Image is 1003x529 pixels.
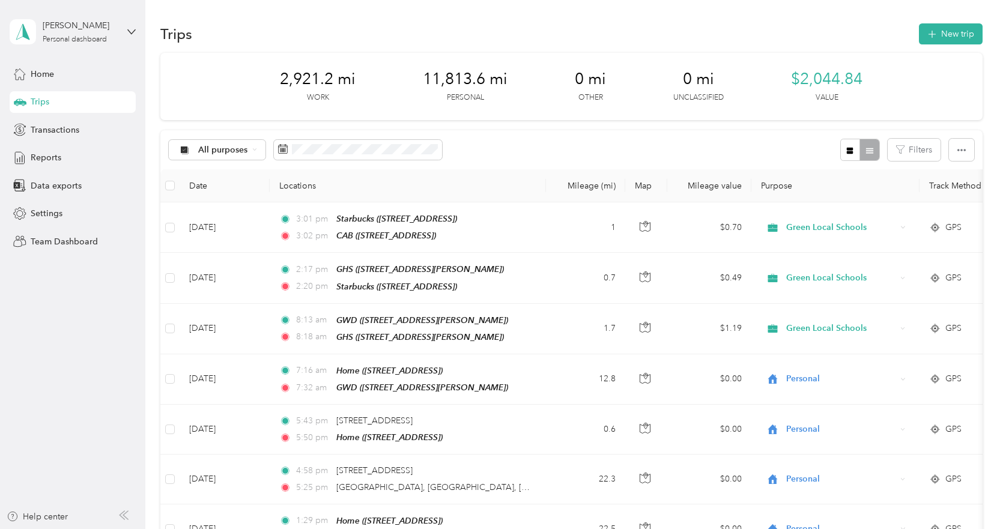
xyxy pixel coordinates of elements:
[546,354,625,405] td: 12.8
[180,354,270,405] td: [DATE]
[945,322,962,335] span: GPS
[625,169,667,202] th: Map
[296,514,330,527] span: 1:29 pm
[667,354,751,405] td: $0.00
[296,364,330,377] span: 7:16 am
[270,169,546,202] th: Locations
[31,151,61,164] span: Reports
[296,381,330,394] span: 7:32 am
[296,263,330,276] span: 2:17 pm
[578,92,603,103] p: Other
[180,405,270,455] td: [DATE]
[786,473,896,486] span: Personal
[336,231,436,240] span: CAB ([STREET_ADDRESS])
[683,70,714,89] span: 0 mi
[296,313,330,327] span: 8:13 am
[336,482,605,492] span: [GEOGRAPHIC_DATA], [GEOGRAPHIC_DATA], [GEOGRAPHIC_DATA]
[43,19,118,32] div: [PERSON_NAME]
[31,124,79,136] span: Transactions
[786,271,896,285] span: Green Local Schools
[296,481,330,494] span: 5:25 pm
[546,405,625,455] td: 0.6
[667,202,751,253] td: $0.70
[180,253,270,303] td: [DATE]
[180,202,270,253] td: [DATE]
[31,68,54,80] span: Home
[296,431,330,444] span: 5:50 pm
[945,221,962,234] span: GPS
[936,462,1003,529] iframe: Everlance-gr Chat Button Frame
[673,92,724,103] p: Unclassified
[888,139,941,161] button: Filters
[791,70,862,89] span: $2,044.84
[336,214,457,223] span: Starbucks ([STREET_ADDRESS])
[336,416,413,426] span: [STREET_ADDRESS]
[667,304,751,354] td: $1.19
[31,207,62,220] span: Settings
[546,202,625,253] td: 1
[280,70,356,89] span: 2,921.2 mi
[945,372,962,385] span: GPS
[336,315,508,325] span: GWD ([STREET_ADDRESS][PERSON_NAME])
[296,414,330,428] span: 5:43 pm
[336,465,413,476] span: [STREET_ADDRESS]
[336,282,457,291] span: Starbucks ([STREET_ADDRESS])
[546,455,625,504] td: 22.3
[423,70,508,89] span: 11,813.6 mi
[336,332,504,342] span: GHS ([STREET_ADDRESS][PERSON_NAME])
[336,366,443,375] span: Home ([STREET_ADDRESS])
[296,330,330,343] span: 8:18 am
[786,423,896,436] span: Personal
[336,264,504,274] span: GHS ([STREET_ADDRESS][PERSON_NAME])
[31,180,82,192] span: Data exports
[336,432,443,442] span: Home ([STREET_ADDRESS])
[546,304,625,354] td: 1.7
[667,253,751,303] td: $0.49
[786,221,896,234] span: Green Local Schools
[198,146,248,154] span: All purposes
[180,169,270,202] th: Date
[336,516,443,525] span: Home ([STREET_ADDRESS])
[667,455,751,504] td: $0.00
[296,213,330,226] span: 3:01 pm
[296,464,330,477] span: 4:58 pm
[945,271,962,285] span: GPS
[43,36,107,43] div: Personal dashboard
[667,405,751,455] td: $0.00
[31,95,49,108] span: Trips
[180,455,270,504] td: [DATE]
[447,92,484,103] p: Personal
[7,510,68,523] button: Help center
[786,372,896,385] span: Personal
[919,23,983,44] button: New trip
[945,423,962,436] span: GPS
[296,280,330,293] span: 2:20 pm
[786,322,896,335] span: Green Local Schools
[296,229,330,243] span: 3:02 pm
[180,304,270,354] td: [DATE]
[816,92,838,103] p: Value
[575,70,606,89] span: 0 mi
[336,382,508,392] span: GWD ([STREET_ADDRESS][PERSON_NAME])
[546,253,625,303] td: 0.7
[751,169,920,202] th: Purpose
[307,92,329,103] p: Work
[160,28,192,40] h1: Trips
[31,235,98,248] span: Team Dashboard
[667,169,751,202] th: Mileage value
[546,169,625,202] th: Mileage (mi)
